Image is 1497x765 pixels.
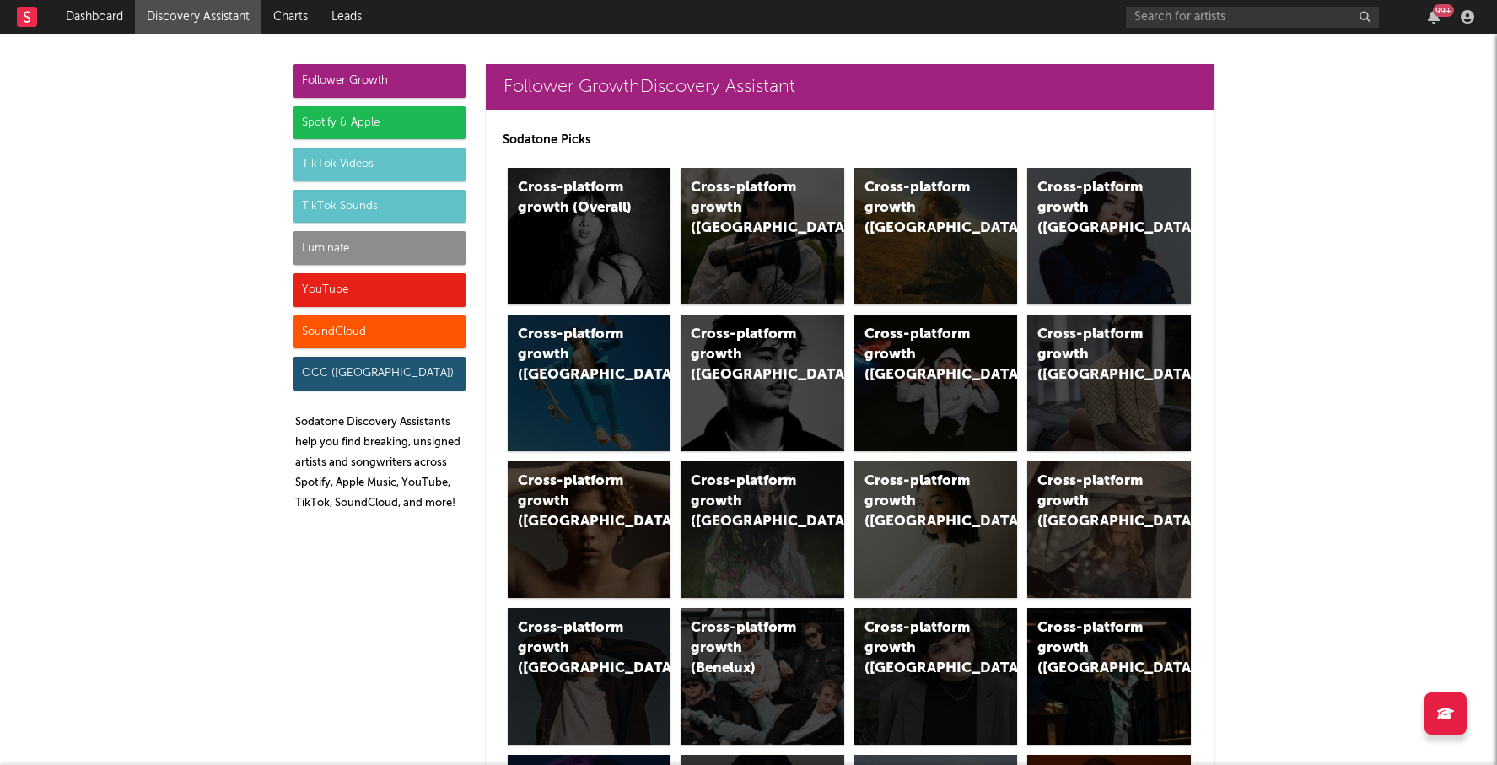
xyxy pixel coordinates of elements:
[854,608,1018,745] a: Cross-platform growth ([GEOGRAPHIC_DATA])
[1037,178,1152,239] div: Cross-platform growth ([GEOGRAPHIC_DATA])
[681,461,844,598] a: Cross-platform growth ([GEOGRAPHIC_DATA])
[1027,168,1191,304] a: Cross-platform growth ([GEOGRAPHIC_DATA])
[293,106,466,140] div: Spotify & Apple
[518,178,633,218] div: Cross-platform growth (Overall)
[293,357,466,391] div: OCC ([GEOGRAPHIC_DATA])
[293,190,466,224] div: TikTok Sounds
[293,315,466,349] div: SoundCloud
[864,178,979,239] div: Cross-platform growth ([GEOGRAPHIC_DATA])
[691,618,805,679] div: Cross-platform growth (Benelux)
[1027,461,1191,598] a: Cross-platform growth ([GEOGRAPHIC_DATA])
[508,168,671,304] a: Cross-platform growth (Overall)
[854,315,1018,451] a: Cross-platform growth ([GEOGRAPHIC_DATA]/GSA)
[503,130,1198,150] p: Sodatone Picks
[508,461,671,598] a: Cross-platform growth ([GEOGRAPHIC_DATA])
[1027,315,1191,451] a: Cross-platform growth ([GEOGRAPHIC_DATA])
[293,231,466,265] div: Luminate
[518,618,633,679] div: Cross-platform growth ([GEOGRAPHIC_DATA])
[293,64,466,98] div: Follower Growth
[691,471,805,532] div: Cross-platform growth ([GEOGRAPHIC_DATA])
[681,608,844,745] a: Cross-platform growth (Benelux)
[295,412,466,514] p: Sodatone Discovery Assistants help you find breaking, unsigned artists and songwriters across Spo...
[293,148,466,181] div: TikTok Videos
[864,325,979,385] div: Cross-platform growth ([GEOGRAPHIC_DATA]/GSA)
[508,315,671,451] a: Cross-platform growth ([GEOGRAPHIC_DATA])
[1037,618,1152,679] div: Cross-platform growth ([GEOGRAPHIC_DATA])
[681,315,844,451] a: Cross-platform growth ([GEOGRAPHIC_DATA])
[691,325,805,385] div: Cross-platform growth ([GEOGRAPHIC_DATA])
[1027,608,1191,745] a: Cross-platform growth ([GEOGRAPHIC_DATA])
[864,618,979,679] div: Cross-platform growth ([GEOGRAPHIC_DATA])
[864,471,979,532] div: Cross-platform growth ([GEOGRAPHIC_DATA])
[854,461,1018,598] a: Cross-platform growth ([GEOGRAPHIC_DATA])
[1037,471,1152,532] div: Cross-platform growth ([GEOGRAPHIC_DATA])
[486,64,1214,110] a: Follower GrowthDiscovery Assistant
[691,178,805,239] div: Cross-platform growth ([GEOGRAPHIC_DATA])
[681,168,844,304] a: Cross-platform growth ([GEOGRAPHIC_DATA])
[1433,4,1454,17] div: 99 +
[508,608,671,745] a: Cross-platform growth ([GEOGRAPHIC_DATA])
[1126,7,1379,28] input: Search for artists
[518,471,633,532] div: Cross-platform growth ([GEOGRAPHIC_DATA])
[854,168,1018,304] a: Cross-platform growth ([GEOGRAPHIC_DATA])
[293,273,466,307] div: YouTube
[1428,10,1440,24] button: 99+
[1037,325,1152,385] div: Cross-platform growth ([GEOGRAPHIC_DATA])
[518,325,633,385] div: Cross-platform growth ([GEOGRAPHIC_DATA])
